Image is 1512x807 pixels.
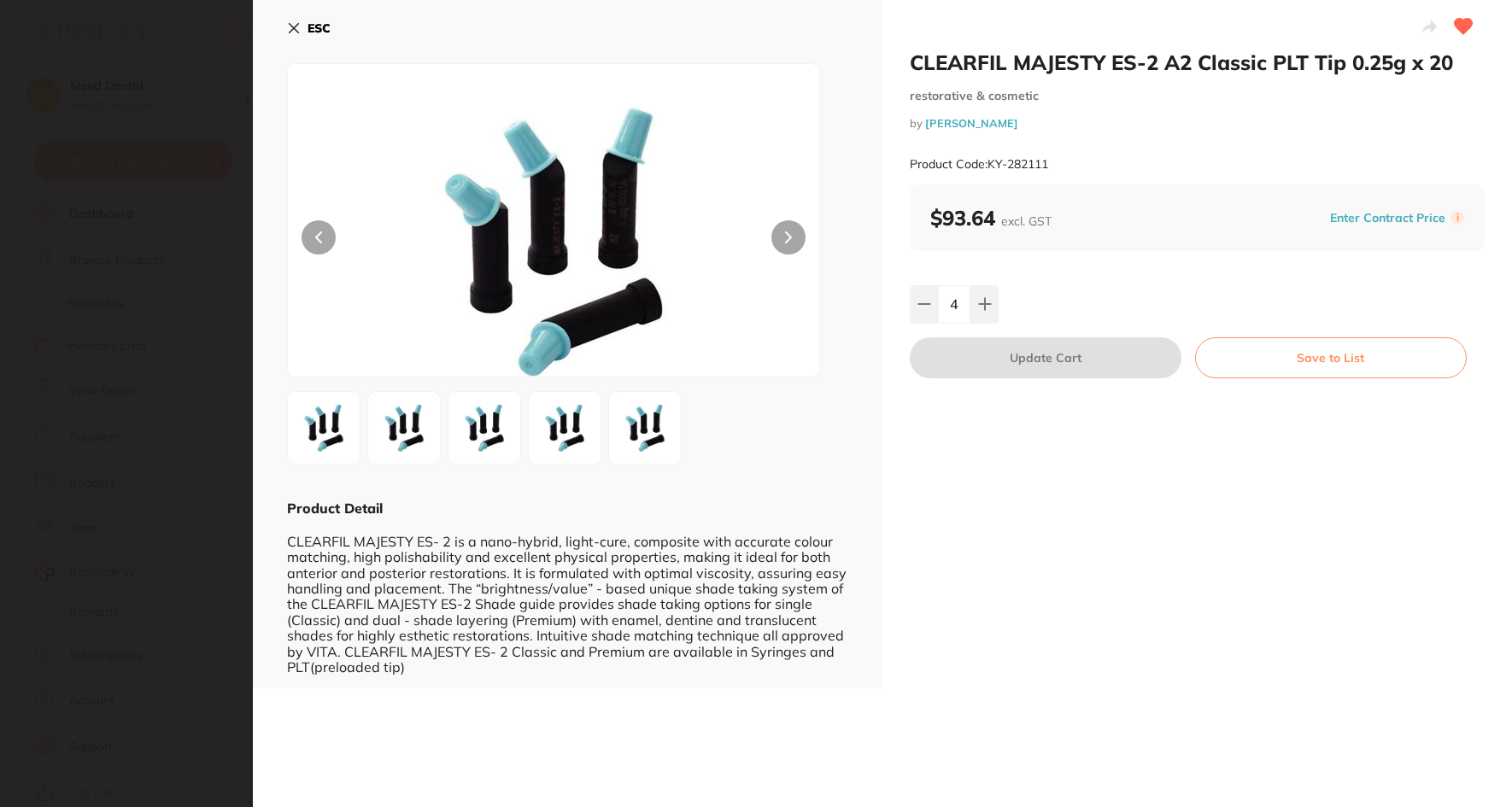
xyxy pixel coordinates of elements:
[1195,337,1467,378] button: Save to List
[287,500,383,517] b: Product Detail
[287,14,331,43] button: ESC
[925,116,1018,130] a: [PERSON_NAME]
[910,117,1485,130] small: by
[910,89,1485,103] small: restorative & cosmetic
[293,397,355,459] img: MS5qcGc
[394,107,712,377] img: MS5qcGc
[910,157,1048,172] small: Product Code: KY-282111
[930,205,1052,231] b: $93.64
[287,518,848,675] div: CLEARFIL MAJESTY ES- 2 is a nano-hybrid, light-cure, composite with accurate colour matching, hig...
[1325,210,1450,226] button: Enter Contract Price
[454,397,515,459] img: MV8zLmpwZw
[308,20,331,36] b: ESC
[1001,213,1052,229] span: excl. GST
[614,397,676,459] img: MV81LmpwZw
[534,397,595,459] img: MV80LmpwZw
[910,50,1485,75] h2: CLEARFIL MAJESTY ES-2 A2 Classic PLT Tip 0.25g x 20
[373,397,435,459] img: MV8yLmpwZw
[1450,211,1464,225] label: i
[910,337,1181,378] button: Update Cart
